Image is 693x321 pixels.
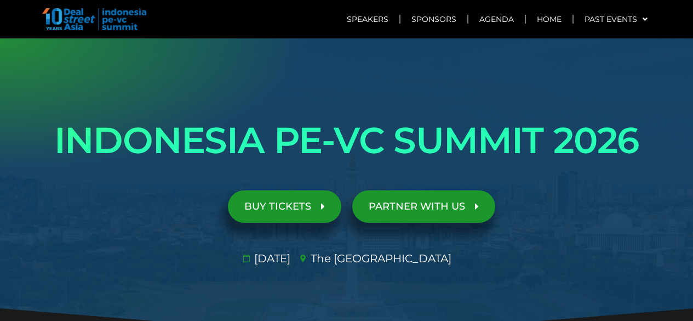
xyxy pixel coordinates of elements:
[369,201,465,212] span: PARTNER WITH US
[228,190,341,223] a: BUY TICKETS
[40,110,654,171] h1: INDONESIA PE-VC SUMMIT 2026
[244,201,311,212] span: BUY TICKETS
[352,190,495,223] a: PARTNER WITH US
[251,250,290,267] span: [DATE]​
[526,7,572,32] a: Home
[308,250,451,267] span: The [GEOGRAPHIC_DATA]​
[400,7,467,32] a: Sponsors
[468,7,525,32] a: Agenda
[336,7,399,32] a: Speakers
[574,7,658,32] a: Past Events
